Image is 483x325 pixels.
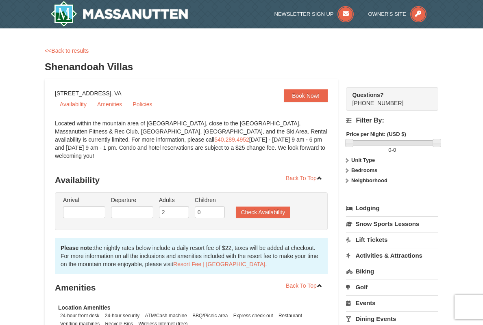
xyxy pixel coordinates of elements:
li: 24-hour front desk [58,312,102,320]
li: ATM/Cash machine [143,312,189,320]
a: Lodging [346,201,438,215]
strong: Location Amenities [58,304,111,311]
a: Back To Top [281,280,328,292]
h3: Shenandoah Villas [45,59,438,75]
strong: Please note: [61,245,94,251]
span: 0 [388,147,391,153]
a: Owner's Site [368,11,426,17]
li: 24-hour security [103,312,141,320]
label: Departure [111,196,153,204]
span: 0 [393,147,396,153]
label: - [346,146,438,154]
button: Check Availability [236,207,290,218]
a: Amenities [92,98,127,110]
div: the nightly rates below include a daily resort fee of $22, taxes will be added at checkout. For m... [55,238,328,274]
span: Newsletter Sign Up [274,11,334,17]
span: Owner's Site [368,11,406,17]
span: [PHONE_NUMBER] [352,91,424,106]
h4: Filter By: [346,117,438,124]
h3: Amenities [55,280,328,296]
a: Biking [346,264,438,279]
a: Snow Sports Lessons [346,216,438,231]
label: Children [195,196,225,204]
a: Massanutten Resort [50,1,188,27]
div: Located within the mountain area of [GEOGRAPHIC_DATA], close to the [GEOGRAPHIC_DATA], Massanutte... [55,119,328,168]
a: Events [346,295,438,310]
a: Resort Fee | [GEOGRAPHIC_DATA] [173,261,265,267]
strong: Bedrooms [351,167,377,173]
strong: Neighborhood [351,177,387,183]
a: Book Now! [284,89,328,102]
label: Arrival [63,196,105,204]
strong: Price per Night: (USD $) [346,131,406,137]
a: Golf [346,280,438,295]
li: Restaurant [276,312,304,320]
a: 540.289.4952 [214,136,249,143]
a: Newsletter Sign Up [274,11,354,17]
a: Availability [55,98,91,110]
li: Express check-out [231,312,275,320]
img: Massanutten Resort Logo [50,1,188,27]
a: Lift Tickets [346,232,438,247]
strong: Unit Type [351,157,375,163]
a: Policies [128,98,157,110]
a: Activities & Attractions [346,248,438,263]
li: BBQ/Picnic area [190,312,230,320]
h3: Availability [55,172,328,188]
a: Back To Top [281,172,328,184]
a: <<Back to results [45,47,89,54]
label: Adults [159,196,189,204]
strong: Questions? [352,92,383,98]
